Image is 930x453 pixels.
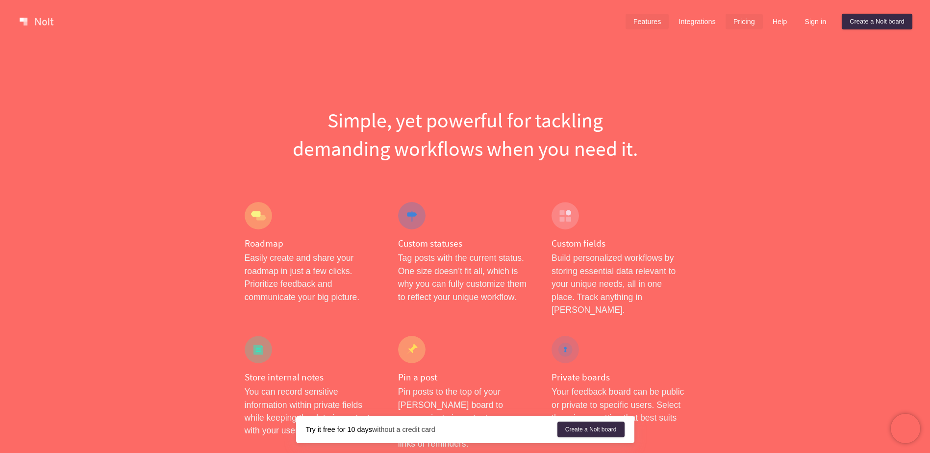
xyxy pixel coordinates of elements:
[842,14,912,29] a: Create a Nolt board
[552,371,685,383] h4: Private boards
[765,14,795,29] a: Help
[245,371,378,383] h4: Store internal notes
[671,14,723,29] a: Integrations
[557,422,625,437] a: Create a Nolt board
[398,237,532,250] h4: Custom statuses
[398,385,532,450] p: Pin posts to the top of your [PERSON_NAME] board to communicate important messages to your users,...
[398,252,532,303] p: Tag posts with the current status. One size doesn’t fit all, which is why you can fully customize...
[552,237,685,250] h4: Custom fields
[245,106,686,163] h1: Simple, yet powerful for tackling demanding workflows when you need it.
[306,425,557,434] div: without a credit card
[891,414,920,443] iframe: Chatra live chat
[245,252,378,303] p: Easily create and share your roadmap in just a few clicks. Prioritize feedback and communicate yo...
[552,385,685,437] p: Your feedback board can be public or private to specific users. Select the privacy setting that b...
[245,237,378,250] h4: Roadmap
[797,14,834,29] a: Sign in
[306,426,372,433] strong: Try it free for 10 days
[398,371,532,383] h4: Pin a post
[626,14,669,29] a: Features
[552,252,685,316] p: Build personalized workflows by storing essential data relevant to your unique needs, all in one ...
[726,14,763,29] a: Pricing
[245,385,378,437] p: You can record sensitive information within private fields while keeping the data in context with...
